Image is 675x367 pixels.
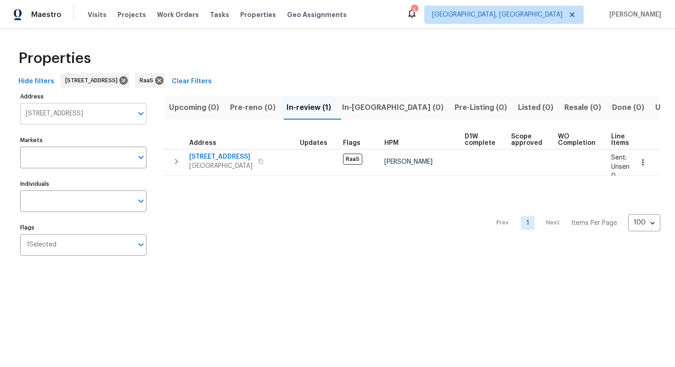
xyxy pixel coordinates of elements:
span: Pre-reno (0) [230,101,276,114]
label: Individuals [20,181,146,187]
span: Geo Assignments [287,10,347,19]
span: Address [189,140,216,146]
span: Properties [240,10,276,19]
button: Clear Filters [168,73,215,90]
span: Updates [300,140,327,146]
span: [PERSON_NAME] [384,159,433,165]
span: [GEOGRAPHIC_DATA] [189,161,253,171]
span: Done (0) [612,101,644,114]
span: Work Orders [157,10,199,19]
span: Clear Filters [172,76,212,87]
span: RaaS [343,154,362,165]
span: Sent: 0 [611,155,633,161]
span: Hide filters [18,76,54,87]
span: Maestro [31,10,62,19]
span: HPM [384,140,399,146]
button: Open [135,195,147,207]
span: Pre-Listing (0) [455,101,507,114]
span: Scope approved [511,133,542,146]
span: Listed (0) [518,101,553,114]
span: Tasks [210,11,229,18]
div: RaaS [135,73,165,88]
span: RaaS [140,76,157,85]
div: [STREET_ADDRESS] [61,73,129,88]
span: [GEOGRAPHIC_DATA], [GEOGRAPHIC_DATA] [432,10,562,19]
button: Open [135,238,147,251]
a: Goto page 1 [521,216,534,230]
span: Projects [118,10,146,19]
span: WO Completion [558,133,596,146]
label: Address [20,94,146,99]
span: Flags [343,140,360,146]
span: Unsent: 0 [611,164,634,179]
span: [STREET_ADDRESS] [65,76,121,85]
span: Properties [18,54,91,63]
span: Resale (0) [564,101,601,114]
label: Markets [20,138,146,143]
span: In-[GEOGRAPHIC_DATA] (0) [342,101,444,114]
span: [PERSON_NAME] [606,10,661,19]
button: Hide filters [15,73,58,90]
span: In-review (1) [287,101,331,114]
span: Line Items [611,133,629,146]
span: Upcoming (0) [169,101,219,114]
label: Flags [20,225,146,230]
nav: Pagination Navigation [488,181,660,265]
span: [STREET_ADDRESS] [189,152,253,161]
button: Open [135,107,147,120]
span: D1W complete [465,133,495,146]
p: Items Per Page [571,218,617,228]
span: 1 Selected [27,241,56,249]
button: Open [135,151,147,164]
div: 100 [628,211,660,235]
span: Visits [88,10,107,19]
div: 5 [411,6,417,15]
